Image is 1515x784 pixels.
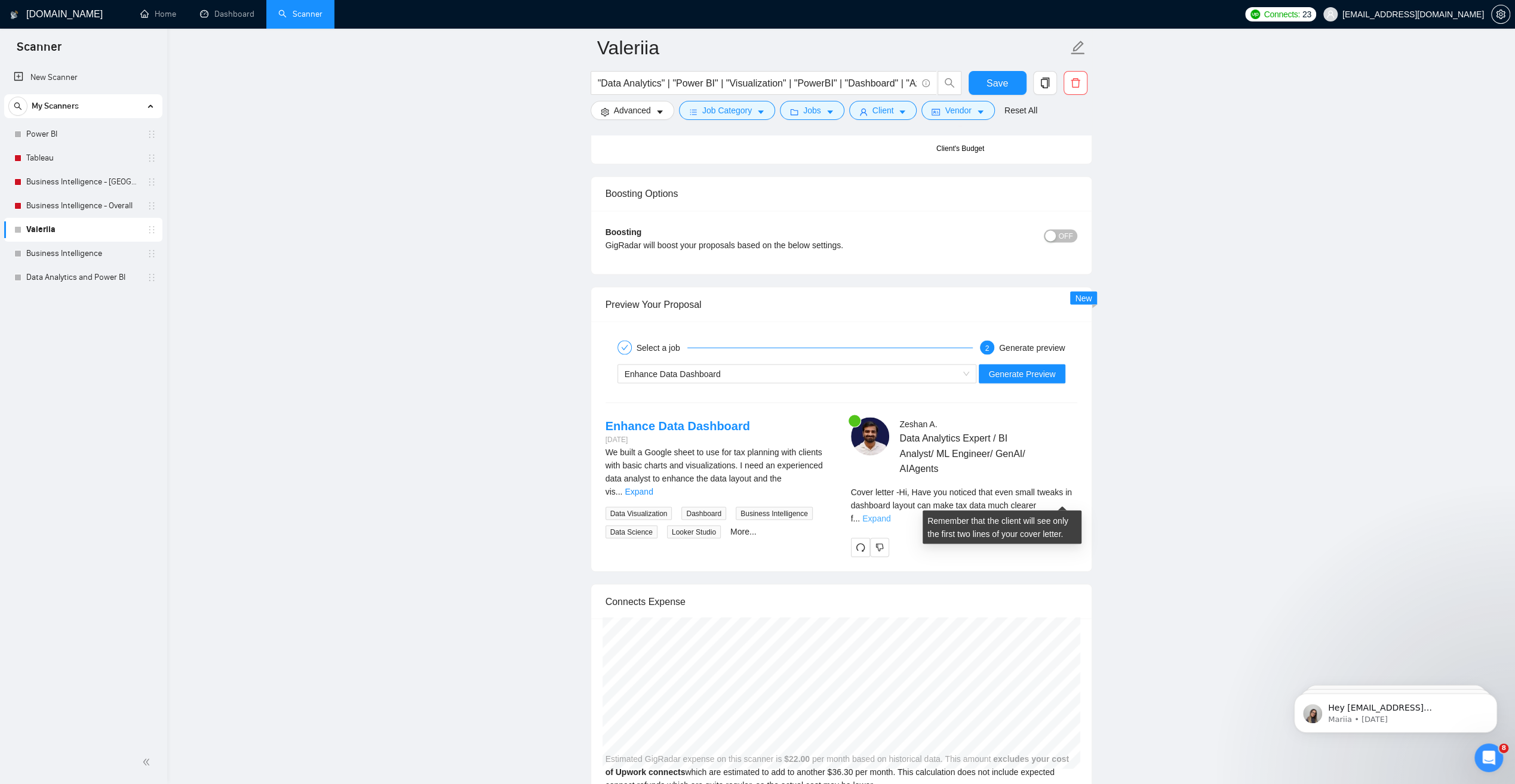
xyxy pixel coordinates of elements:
[70,98,104,110] div: • [DATE]
[4,66,162,89] li: New Scanner
[852,542,869,552] span: redo
[851,417,889,455] img: c1EHr19NyguM0gQx9qViwra68PJnBHg_DrcxO8ufkm6q1LJM1C0F9OlO-gZIPMsGGl
[591,101,674,120] button: settingAdvancedcaret-down
[27,402,52,410] span: Home
[988,367,1055,380] span: Generate Preview
[14,66,153,89] a: New Scanner
[88,5,153,26] h1: Messages
[969,71,1027,95] button: Save
[606,419,750,432] a: Enhance Data Dashboard
[142,756,154,768] span: double-left
[757,107,765,116] span: caret-down
[614,104,651,117] span: Advanced
[42,142,68,155] div: Mariia
[26,218,140,242] a: Valeriia
[1075,293,1092,303] span: New
[875,542,884,552] span: dislike
[26,194,140,218] a: Business Intelligence - Overall
[1250,10,1260,19] img: upwork-logo.png
[606,584,1077,618] div: Connects Expense
[70,186,104,199] div: • [DATE]
[945,104,971,117] span: Vendor
[79,372,159,420] button: Messages
[921,101,994,120] button: idcardVendorcaret-down
[1033,71,1057,95] button: copy
[606,177,1077,211] div: Boosting Options
[14,130,38,154] img: Profile image for Mariia
[637,340,687,354] div: Select a job
[625,369,721,378] span: Enhance Data Dashboard
[96,402,142,410] span: Messages
[870,538,889,557] button: dislike
[598,76,917,91] input: Search Freelance Jobs...
[1491,10,1510,19] a: setting
[55,314,184,338] button: Send us a message
[9,102,27,110] span: search
[42,319,68,331] div: Mariia
[14,218,38,242] img: Profile image for Mariia
[200,9,254,19] a: dashboardDashboard
[147,177,156,187] span: holder
[606,238,960,251] div: GigRadar will boost your proposals based on the below settings.
[14,351,38,375] img: Profile image for Mariia
[147,129,156,139] span: holder
[898,107,906,116] span: caret-down
[606,227,642,236] b: Boosting
[780,101,844,120] button: folderJobscaret-down
[14,42,38,66] img: Profile image for Mariia
[606,434,750,445] div: [DATE]
[859,107,868,116] span: user
[14,263,38,286] img: Profile image for Mariia
[1070,40,1086,55] span: edit
[689,107,697,116] span: bars
[26,146,140,170] a: Tableau
[938,71,961,95] button: search
[597,33,1068,63] input: Scanner name...
[1264,8,1299,21] span: Connects:
[1064,78,1087,88] span: delete
[849,101,917,120] button: userClientcaret-down
[985,344,989,352] span: 2
[938,78,961,88] span: search
[790,107,798,116] span: folder
[4,94,162,289] li: My Scanners
[1034,78,1056,88] span: copy
[872,104,894,117] span: Client
[147,201,156,211] span: holder
[14,86,38,110] img: Profile image for Mariia
[1302,8,1311,21] span: 23
[899,430,1041,475] span: Data Analytics Expert / BI Analyst/ ML Engineer/ GenAI/ AIAgents
[42,230,68,243] div: Mariia
[210,5,231,26] div: Close
[936,143,984,155] div: Client's Budget
[851,538,870,557] button: redo
[932,107,940,116] span: idcard
[606,507,672,520] span: Data Visualization
[976,107,985,116] span: caret-down
[606,525,657,538] span: Data Science
[147,153,156,163] span: holder
[979,364,1065,383] button: Generate Preview
[10,5,19,24] img: logo
[26,122,140,146] a: Power BI
[803,104,821,117] span: Jobs
[70,54,104,66] div: • [DATE]
[681,507,726,520] span: Dashboard
[1499,743,1508,753] span: 8
[625,486,653,496] a: Expand
[601,107,609,116] span: setting
[147,273,156,282] span: holder
[140,9,176,19] a: homeHome
[70,142,104,155] div: • [DATE]
[656,107,664,116] span: caret-down
[730,526,757,536] a: More...
[70,274,104,287] div: • [DATE]
[606,445,832,498] div: We built a Google sheet to use for tax planning with clients with basic charts and visualizations...
[159,372,239,420] button: Help
[851,485,1077,524] div: Remember that the client will see only the first two lines of your cover letter.
[826,107,834,116] span: caret-down
[42,98,68,110] div: Mariia
[853,513,860,523] span: ...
